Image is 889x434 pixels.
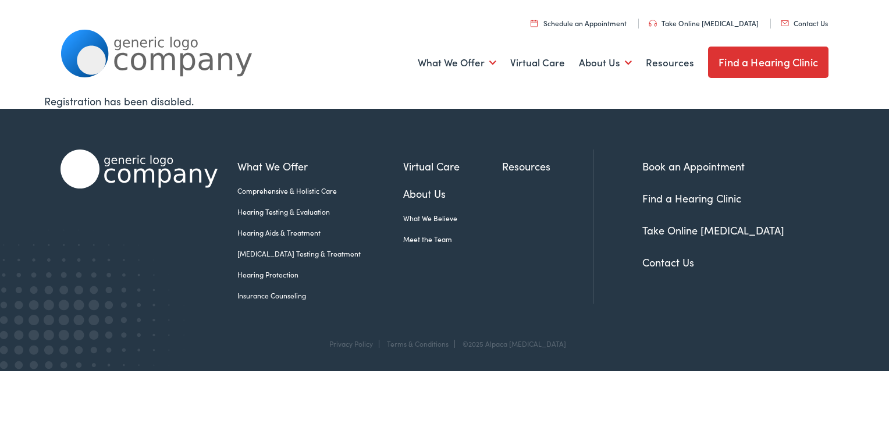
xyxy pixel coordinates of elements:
[531,18,627,28] a: Schedule an Appointment
[237,227,403,238] a: Hearing Aids & Treatment
[642,223,784,237] a: Take Online [MEDICAL_DATA]
[403,186,502,201] a: About Us
[457,340,566,348] div: ©2025 Alpaca [MEDICAL_DATA]
[708,47,828,78] a: Find a Hearing Clinic
[237,186,403,196] a: Comprehensive & Holistic Care
[403,234,502,244] a: Meet the Team
[44,93,844,109] div: Registration has been disabled.
[642,159,745,173] a: Book an Appointment
[646,41,694,84] a: Resources
[237,158,403,174] a: What We Offer
[781,18,828,28] a: Contact Us
[237,290,403,301] a: Insurance Counseling
[403,213,502,223] a: What We Believe
[403,158,502,174] a: Virtual Care
[649,20,657,27] img: utility icon
[642,255,694,269] a: Contact Us
[502,158,593,174] a: Resources
[237,248,403,259] a: [MEDICAL_DATA] Testing & Treatment
[781,20,789,26] img: utility icon
[61,150,218,188] img: Alpaca Audiology
[237,207,403,217] a: Hearing Testing & Evaluation
[329,339,373,348] a: Privacy Policy
[418,41,496,84] a: What We Offer
[510,41,565,84] a: Virtual Care
[531,19,538,27] img: utility icon
[642,191,741,205] a: Find a Hearing Clinic
[649,18,759,28] a: Take Online [MEDICAL_DATA]
[387,339,449,348] a: Terms & Conditions
[237,269,403,280] a: Hearing Protection
[579,41,632,84] a: About Us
